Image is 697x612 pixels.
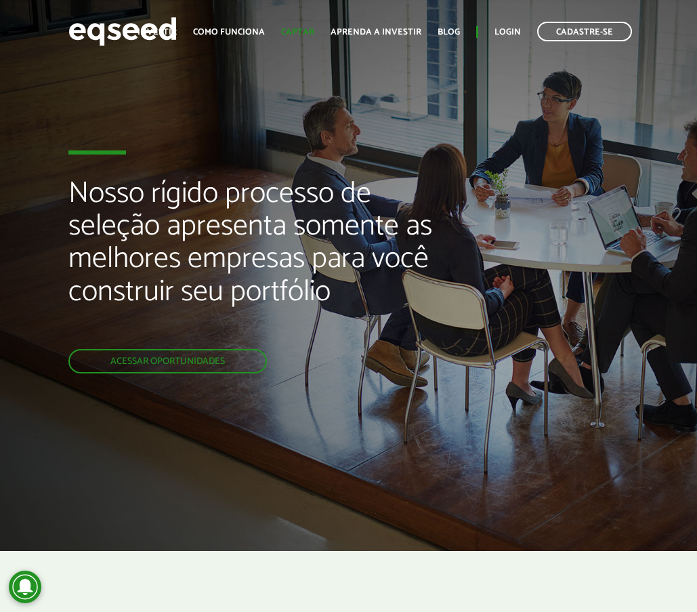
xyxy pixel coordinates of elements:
[494,28,521,37] a: Login
[68,14,177,49] img: EqSeed
[537,22,632,41] a: Cadastre-se
[193,28,265,37] a: Como funciona
[68,178,455,350] h2: Nosso rígido processo de seleção apresenta somente as melhores empresas para você construir seu p...
[281,28,314,37] a: Captar
[438,28,460,37] a: Blog
[68,349,267,373] a: Acessar oportunidades
[331,28,421,37] a: Aprenda a investir
[138,28,177,37] a: Investir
